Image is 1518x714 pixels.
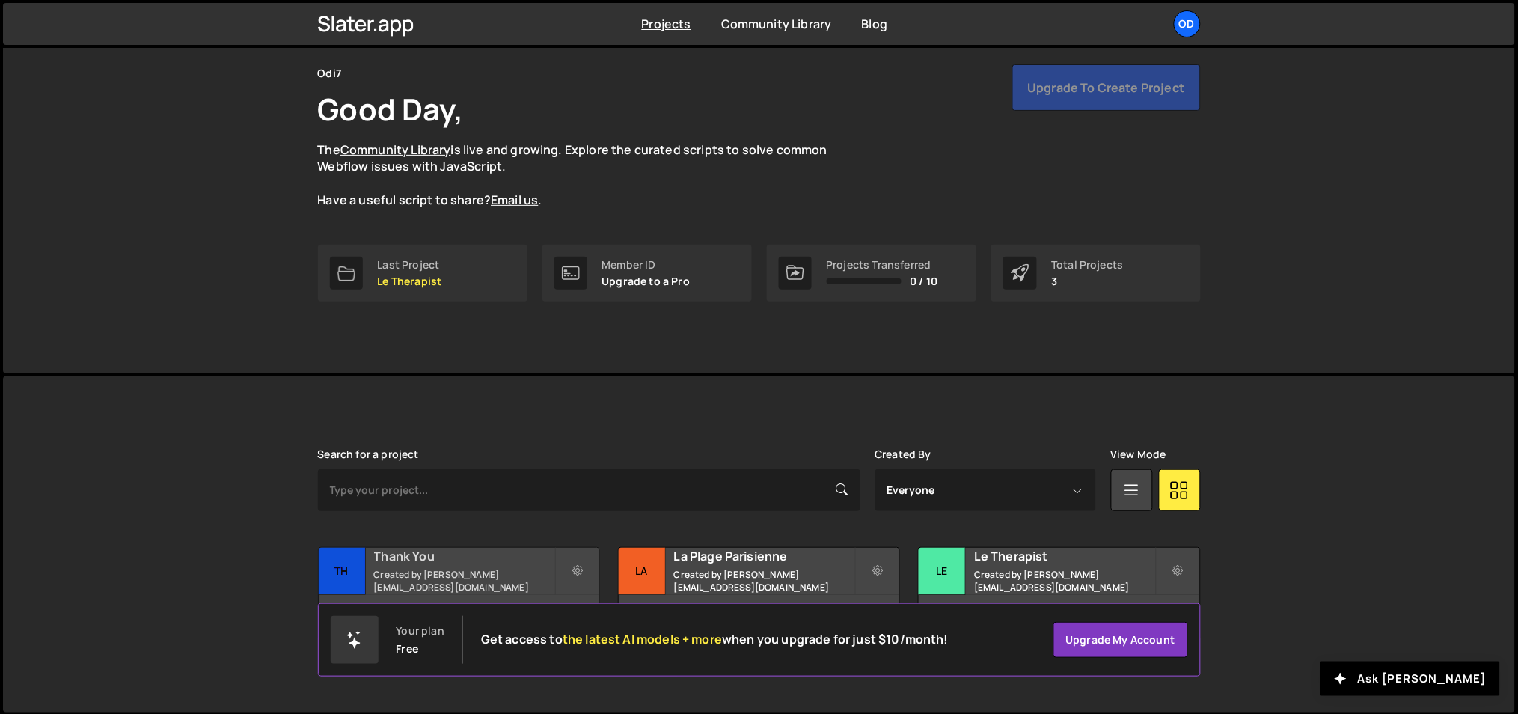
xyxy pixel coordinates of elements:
a: Upgrade my account [1053,622,1188,658]
div: La [619,548,666,595]
p: Le Therapist [378,275,442,287]
a: Projects [642,16,691,32]
div: 16 pages, last updated by [DATE] [319,595,599,640]
span: 0 / 10 [911,275,938,287]
input: Type your project... [318,469,860,511]
h1: Good Day, [318,88,463,129]
div: Projects Transferred [827,259,938,271]
div: 2 pages, last updated by [DATE] [619,595,899,640]
small: Created by [PERSON_NAME][EMAIL_ADDRESS][DOMAIN_NAME] [974,568,1154,594]
a: La La Plage Parisienne Created by [PERSON_NAME][EMAIL_ADDRESS][DOMAIN_NAME] 2 pages, last updated... [618,547,900,641]
a: Blog [862,16,888,32]
h2: Get access to when you upgrade for just $10/month! [481,632,949,647]
p: The is live and growing. Explore the curated scripts to solve common Webflow issues with JavaScri... [318,141,857,209]
p: Upgrade to a Pro [602,275,691,287]
label: View Mode [1111,448,1166,460]
div: Your plan [397,625,444,637]
div: Member ID [602,259,691,271]
a: Le Le Therapist Created by [PERSON_NAME][EMAIL_ADDRESS][DOMAIN_NAME] 2 pages, last updated by [DATE] [918,547,1200,641]
div: Odi7 [318,64,342,82]
span: the latest AI models + more [563,631,722,647]
div: 2 pages, last updated by [DATE] [919,595,1199,640]
a: Community Library [340,141,451,158]
a: Email us [491,192,538,208]
div: Free [397,643,419,655]
small: Created by [PERSON_NAME][EMAIL_ADDRESS][DOMAIN_NAME] [374,568,554,594]
div: Total Projects [1052,259,1124,271]
a: Community Library [721,16,832,32]
label: Search for a project [318,448,419,460]
div: Le [919,548,966,595]
h2: Le Therapist [974,548,1154,564]
h2: La Plage Parisienne [674,548,854,564]
div: Last Project [378,259,442,271]
a: Th Thank You Created by [PERSON_NAME][EMAIL_ADDRESS][DOMAIN_NAME] 16 pages, last updated by [DATE] [318,547,600,641]
label: Created By [875,448,932,460]
h2: Thank You [374,548,554,564]
small: Created by [PERSON_NAME][EMAIL_ADDRESS][DOMAIN_NAME] [674,568,854,594]
div: Th [319,548,366,595]
a: Od [1174,10,1201,37]
p: 3 [1052,275,1124,287]
button: Ask [PERSON_NAME] [1320,662,1500,696]
a: Last Project Le Therapist [318,245,527,302]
